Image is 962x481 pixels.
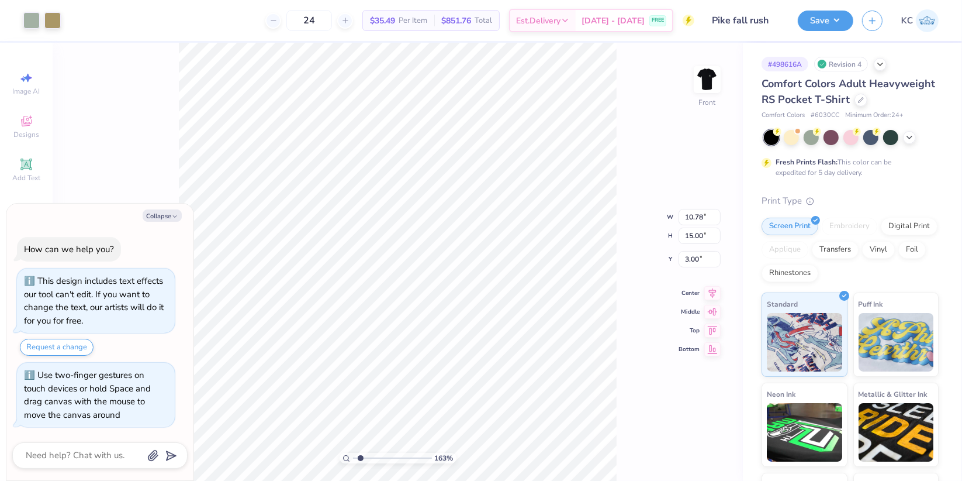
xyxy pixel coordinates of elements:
span: Top [679,327,700,335]
input: – – [286,10,332,31]
a: KC [901,9,939,32]
span: Per Item [399,15,427,27]
div: Print Type [762,194,939,208]
img: Front [695,68,719,91]
img: Metallic & Glitter Ink [859,403,934,462]
div: This design includes text effects our tool can't edit. If you want to change the text, our artist... [24,275,164,327]
button: Request a change [20,339,94,356]
span: Designs [13,130,39,139]
span: # 6030CC [811,111,839,121]
div: Front [699,97,716,108]
span: Total [475,15,492,27]
span: Image AI [13,87,40,96]
img: Kendall Cruikshank [916,9,939,32]
span: Standard [767,298,798,310]
div: Vinyl [862,241,895,259]
span: [DATE] - [DATE] [582,15,645,27]
span: Est. Delivery [516,15,560,27]
img: Neon Ink [767,403,842,462]
span: Puff Ink [859,298,883,310]
button: Save [798,11,853,31]
span: Middle [679,308,700,316]
span: 163 % [435,453,454,463]
span: Add Text [12,173,40,183]
span: Comfort Colors Adult Heavyweight RS Pocket T-Shirt [762,77,935,106]
div: This color can be expedited for 5 day delivery. [776,157,919,178]
span: Center [679,289,700,297]
img: Standard [767,313,842,372]
span: Neon Ink [767,388,795,400]
span: $851.76 [441,15,471,27]
span: KC [901,14,913,28]
div: # 498616A [762,57,808,71]
div: How can we help you? [24,243,114,255]
div: Embroidery [822,218,877,235]
strong: Fresh Prints Flash: [776,157,838,167]
div: Screen Print [762,218,818,235]
span: Minimum Order: 24 + [845,111,904,121]
div: Digital Print [881,218,937,235]
div: Use two-finger gestures on touch devices or hold Space and drag canvas with the mouse to move the... [24,369,151,421]
div: Applique [762,241,808,259]
input: Untitled Design [703,9,789,32]
div: Rhinestones [762,264,818,282]
span: $35.49 [370,15,395,27]
div: Foil [898,241,926,259]
button: Collapse [143,209,182,222]
span: Metallic & Glitter Ink [859,388,928,400]
span: Comfort Colors [762,111,805,121]
span: Bottom [679,345,700,353]
div: Revision 4 [814,57,868,71]
span: FREE [652,16,664,25]
img: Puff Ink [859,313,934,372]
div: Transfers [812,241,859,259]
